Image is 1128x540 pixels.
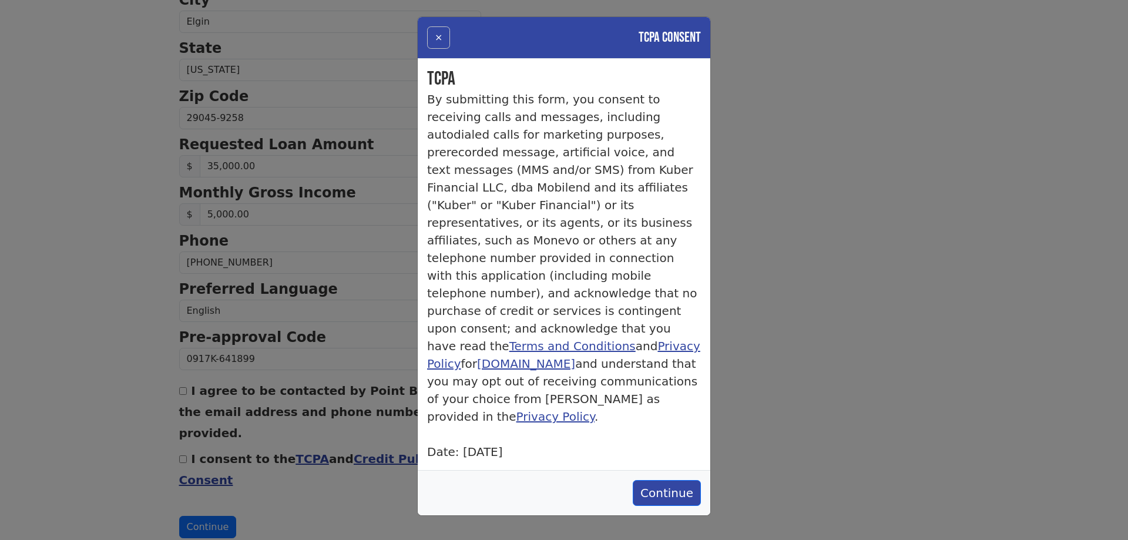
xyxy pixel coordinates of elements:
[509,339,636,353] a: Terms and Conditions
[516,410,595,424] a: Privacy Policy
[639,27,701,48] h4: TCPA Consent
[477,357,575,371] a: [DOMAIN_NAME]
[427,26,450,49] button: ×
[427,339,700,371] a: Privacy Policy
[427,68,455,90] bold: TCPA
[427,90,701,425] p: By submitting this form, you consent to receiving calls and messages, including autodialed calls ...
[633,480,701,506] button: Continue
[427,445,503,459] p1: Date: [DATE]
